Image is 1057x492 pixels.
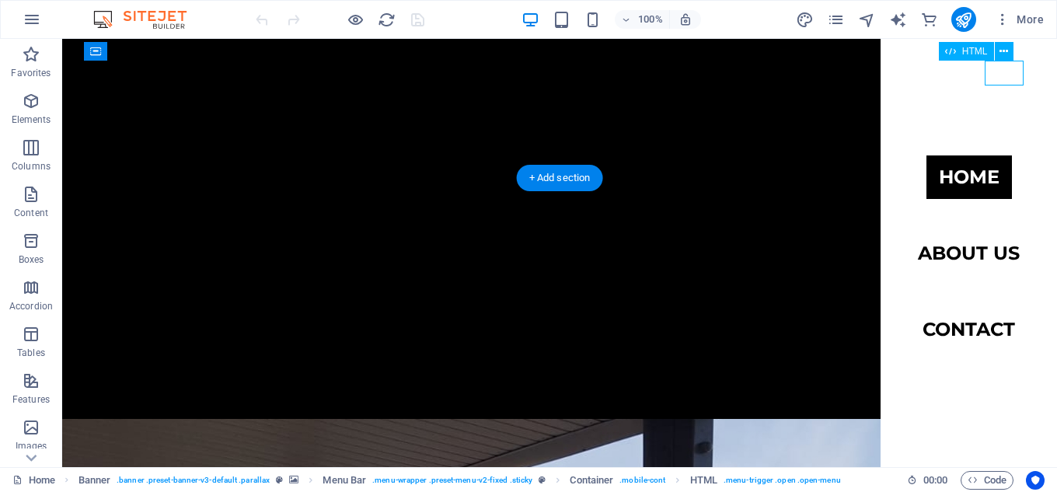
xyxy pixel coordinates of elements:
p: Tables [17,347,45,359]
a: Click to cancel selection. Double-click to open Pages [12,471,55,490]
span: . menu-trigger .open .open-menu [724,471,841,490]
span: . mobile-cont [619,471,665,490]
span: Click to select. Double-click to edit [690,471,717,490]
i: AI Writer [889,11,907,29]
i: Pages (Ctrl+Alt+S) [827,11,845,29]
button: text_generator [889,10,908,29]
p: Images [16,440,47,452]
span: Code [968,471,1006,490]
nav: breadcrumb [78,471,841,490]
i: Reload page [378,11,396,29]
button: 100% [615,10,670,29]
button: reload [377,10,396,29]
span: HTML [962,47,988,56]
i: Publish [954,11,972,29]
i: This element is a customizable preset [276,476,283,484]
button: Click here to leave preview mode and continue editing [346,10,365,29]
button: Code [961,471,1013,490]
p: Accordion [9,300,53,312]
p: Content [14,207,48,219]
i: On resize automatically adjust zoom level to fit chosen device. [679,12,692,26]
h6: 100% [638,10,663,29]
span: Click to select. Double-click to edit [78,471,111,490]
p: Boxes [19,253,44,266]
button: navigator [858,10,877,29]
i: Commerce [920,11,938,29]
span: . banner .preset-banner-v3-default .parallax [117,471,270,490]
i: This element contains a background [289,476,298,484]
span: Click to select. Double-click to edit [570,471,613,490]
img: Editor Logo [89,10,206,29]
span: Click to select. Double-click to edit [323,471,366,490]
p: Favorites [11,67,51,79]
p: Columns [12,160,51,173]
button: design [796,10,815,29]
p: Features [12,393,50,406]
span: 00 00 [923,471,947,490]
button: Usercentrics [1026,471,1045,490]
span: : [934,474,937,486]
span: . menu-wrapper .preset-menu-v2-fixed .sticky [372,471,532,490]
button: More [989,7,1050,32]
button: publish [951,7,976,32]
i: Navigator [858,11,876,29]
div: + Add section [517,165,603,191]
p: Elements [12,113,51,126]
i: This element is a customizable preset [539,476,546,484]
i: Design (Ctrl+Alt+Y) [796,11,814,29]
button: pages [827,10,846,29]
span: More [995,12,1044,27]
h6: Session time [907,471,948,490]
button: commerce [920,10,939,29]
